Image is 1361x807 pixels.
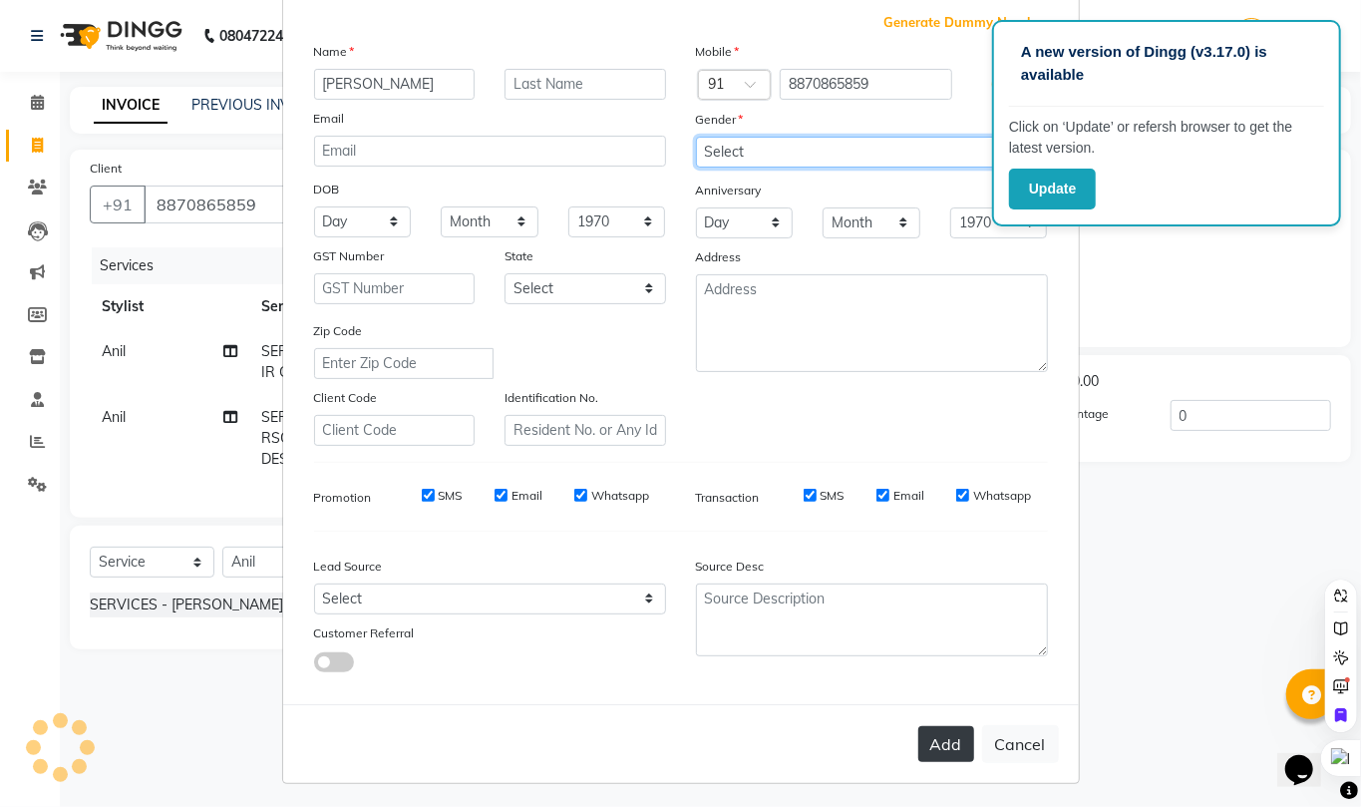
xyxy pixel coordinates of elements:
[314,322,363,340] label: Zip Code
[511,487,542,505] label: Email
[314,181,340,199] label: DOB
[696,489,760,507] label: Transaction
[1277,727,1341,787] iframe: chat widget
[314,247,385,265] label: GST Number
[1009,117,1324,159] p: Click on ‘Update’ or refersh browser to get the latest version.
[314,389,378,407] label: Client Code
[884,13,1048,33] span: Generate Dummy Number
[505,389,598,407] label: Identification No.
[314,69,476,100] input: First Name
[314,624,415,642] label: Customer Referral
[505,69,666,100] input: Last Name
[314,43,355,61] label: Name
[505,415,666,446] input: Resident No. or Any Id
[780,69,952,100] input: Mobile
[696,558,765,576] label: Source Desc
[982,725,1059,763] button: Cancel
[591,487,649,505] label: Whatsapp
[314,558,383,576] label: Lead Source
[918,726,974,762] button: Add
[314,136,666,167] input: Email
[821,487,845,505] label: SMS
[696,111,744,129] label: Gender
[505,247,533,265] label: State
[314,273,476,304] input: GST Number
[1021,41,1312,86] p: A new version of Dingg (v3.17.0) is available
[893,487,924,505] label: Email
[696,182,762,200] label: Anniversary
[696,248,742,266] label: Address
[696,43,740,61] label: Mobile
[314,110,345,128] label: Email
[1009,169,1096,209] button: Update
[973,487,1031,505] label: Whatsapp
[439,487,463,505] label: SMS
[314,415,476,446] input: Client Code
[314,348,494,379] input: Enter Zip Code
[314,489,372,507] label: Promotion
